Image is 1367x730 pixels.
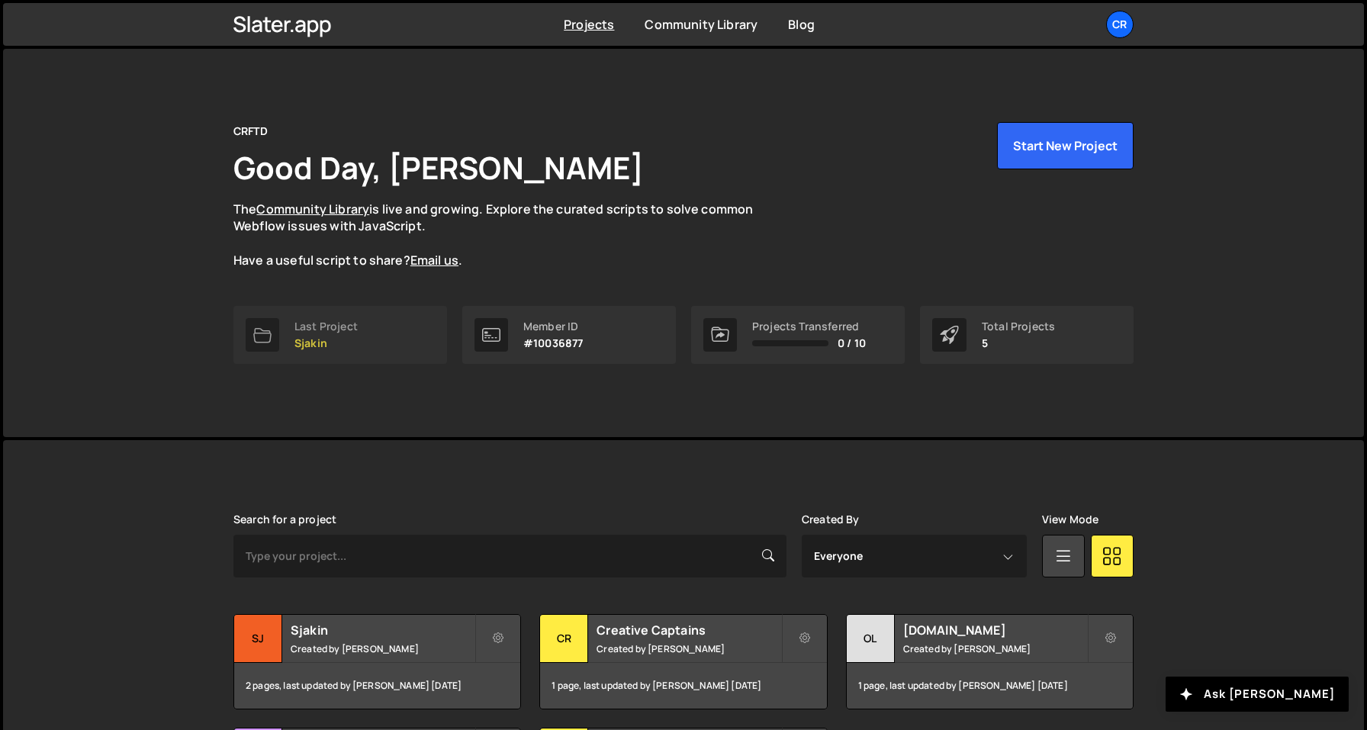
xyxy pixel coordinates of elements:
div: Sj [234,615,282,663]
div: CRFTD [233,122,268,140]
a: Email us [410,252,458,269]
a: Last Project Sjakin [233,306,447,364]
span: 0 / 10 [838,337,866,349]
a: Blog [788,16,815,33]
a: Sj Sjakin Created by [PERSON_NAME] 2 pages, last updated by [PERSON_NAME] [DATE] [233,614,521,709]
small: Created by [PERSON_NAME] [903,642,1087,655]
label: Created By [802,513,860,526]
div: Total Projects [982,320,1055,333]
h2: [DOMAIN_NAME] [903,622,1087,638]
div: ol [847,615,895,663]
div: Projects Transferred [752,320,866,333]
div: Member ID [523,320,583,333]
a: Projects [564,16,614,33]
button: Ask [PERSON_NAME] [1166,677,1349,712]
a: Community Library [256,201,369,217]
small: Created by [PERSON_NAME] [597,642,780,655]
h2: Sjakin [291,622,474,638]
h2: Creative Captains [597,622,780,638]
h1: Good Day, [PERSON_NAME] [233,146,644,188]
div: 1 page, last updated by [PERSON_NAME] [DATE] [847,663,1133,709]
div: Last Project [294,320,358,333]
input: Type your project... [233,535,786,577]
p: Sjakin [294,337,358,349]
div: Cr [540,615,588,663]
small: Created by [PERSON_NAME] [291,642,474,655]
a: ol [DOMAIN_NAME] Created by [PERSON_NAME] 1 page, last updated by [PERSON_NAME] [DATE] [846,614,1134,709]
p: The is live and growing. Explore the curated scripts to solve common Webflow issues with JavaScri... [233,201,783,269]
p: #10036877 [523,337,583,349]
label: View Mode [1042,513,1098,526]
div: 2 pages, last updated by [PERSON_NAME] [DATE] [234,663,520,709]
p: 5 [982,337,1055,349]
div: 1 page, last updated by [PERSON_NAME] [DATE] [540,663,826,709]
a: Cr Creative Captains Created by [PERSON_NAME] 1 page, last updated by [PERSON_NAME] [DATE] [539,614,827,709]
button: Start New Project [997,122,1134,169]
label: Search for a project [233,513,336,526]
a: CR [1106,11,1134,38]
a: Community Library [645,16,757,33]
